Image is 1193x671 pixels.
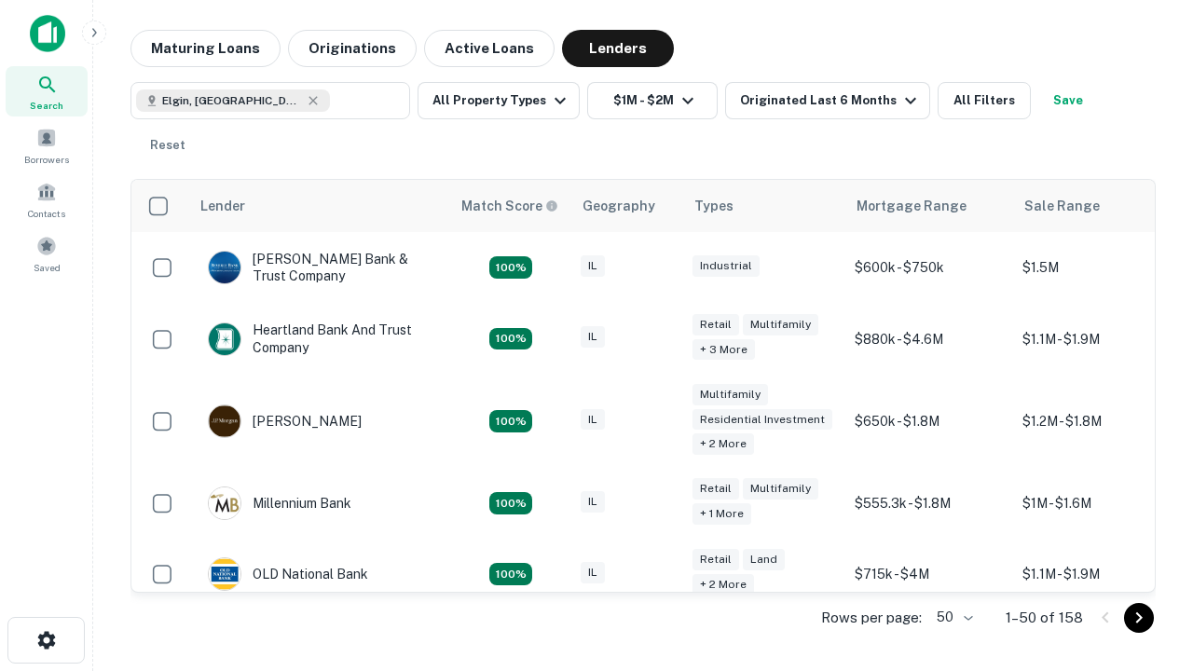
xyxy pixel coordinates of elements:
div: Millennium Bank [208,486,351,520]
td: $1.5M [1013,232,1181,303]
p: Rows per page: [821,607,922,629]
span: Borrowers [24,152,69,167]
a: Saved [6,228,88,279]
button: All Filters [938,82,1031,119]
div: Matching Properties: 16, hasApolloMatch: undefined [489,492,532,514]
a: Search [6,66,88,116]
span: Saved [34,260,61,275]
div: Heartland Bank And Trust Company [208,322,432,355]
th: Capitalize uses an advanced AI algorithm to match your search with the best lender. The match sco... [450,180,571,232]
div: Matching Properties: 20, hasApolloMatch: undefined [489,328,532,350]
th: Types [683,180,845,232]
div: Types [694,195,734,217]
p: 1–50 of 158 [1006,607,1083,629]
th: Geography [571,180,683,232]
div: Industrial [692,255,760,277]
th: Mortgage Range [845,180,1013,232]
div: Originated Last 6 Months [740,89,922,112]
div: Retail [692,549,739,570]
div: 50 [929,604,976,631]
div: IL [581,491,605,513]
div: [PERSON_NAME] [208,404,362,438]
img: picture [209,323,240,355]
th: Lender [189,180,450,232]
button: Maturing Loans [130,30,281,67]
td: $1M - $1.6M [1013,468,1181,539]
th: Sale Range [1013,180,1181,232]
div: IL [581,562,605,583]
div: Lender [200,195,245,217]
div: Capitalize uses an advanced AI algorithm to match your search with the best lender. The match sco... [461,196,558,216]
button: Go to next page [1124,603,1154,633]
div: Geography [583,195,655,217]
div: Mortgage Range [857,195,967,217]
td: $650k - $1.8M [845,375,1013,469]
div: + 1 more [692,503,751,525]
span: Elgin, [GEOGRAPHIC_DATA], [GEOGRAPHIC_DATA] [162,92,302,109]
a: Borrowers [6,120,88,171]
button: Lenders [562,30,674,67]
div: Matching Properties: 24, hasApolloMatch: undefined [489,410,532,432]
button: Originations [288,30,417,67]
div: IL [581,326,605,348]
div: Multifamily [692,384,768,405]
span: Search [30,98,63,113]
div: Matching Properties: 22, hasApolloMatch: undefined [489,563,532,585]
button: $1M - $2M [587,82,718,119]
iframe: Chat Widget [1100,462,1193,552]
div: IL [581,255,605,277]
td: $600k - $750k [845,232,1013,303]
button: Reset [138,127,198,164]
img: picture [209,487,240,519]
img: capitalize-icon.png [30,15,65,52]
div: Sale Range [1024,195,1100,217]
div: Matching Properties: 28, hasApolloMatch: undefined [489,256,532,279]
img: picture [209,252,240,283]
td: $555.3k - $1.8M [845,468,1013,539]
div: Land [743,549,785,570]
div: Multifamily [743,314,818,335]
h6: Match Score [461,196,555,216]
div: + 3 more [692,339,755,361]
div: IL [581,409,605,431]
div: Retail [692,478,739,500]
img: picture [209,558,240,590]
a: Contacts [6,174,88,225]
div: + 2 more [692,433,754,455]
div: Multifamily [743,478,818,500]
td: $1.2M - $1.8M [1013,375,1181,469]
td: $1.1M - $1.9M [1013,303,1181,374]
div: + 2 more [692,574,754,596]
div: OLD National Bank [208,557,368,591]
button: Originated Last 6 Months [725,82,930,119]
img: picture [209,405,240,437]
div: [PERSON_NAME] Bank & Trust Company [208,251,432,284]
td: $715k - $4M [845,539,1013,609]
button: Active Loans [424,30,555,67]
button: All Property Types [418,82,580,119]
td: $880k - $4.6M [845,303,1013,374]
button: Save your search to get updates of matches that match your search criteria. [1038,82,1098,119]
div: Retail [692,314,739,335]
td: $1.1M - $1.9M [1013,539,1181,609]
span: Contacts [28,206,65,221]
div: Residential Investment [692,409,832,431]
